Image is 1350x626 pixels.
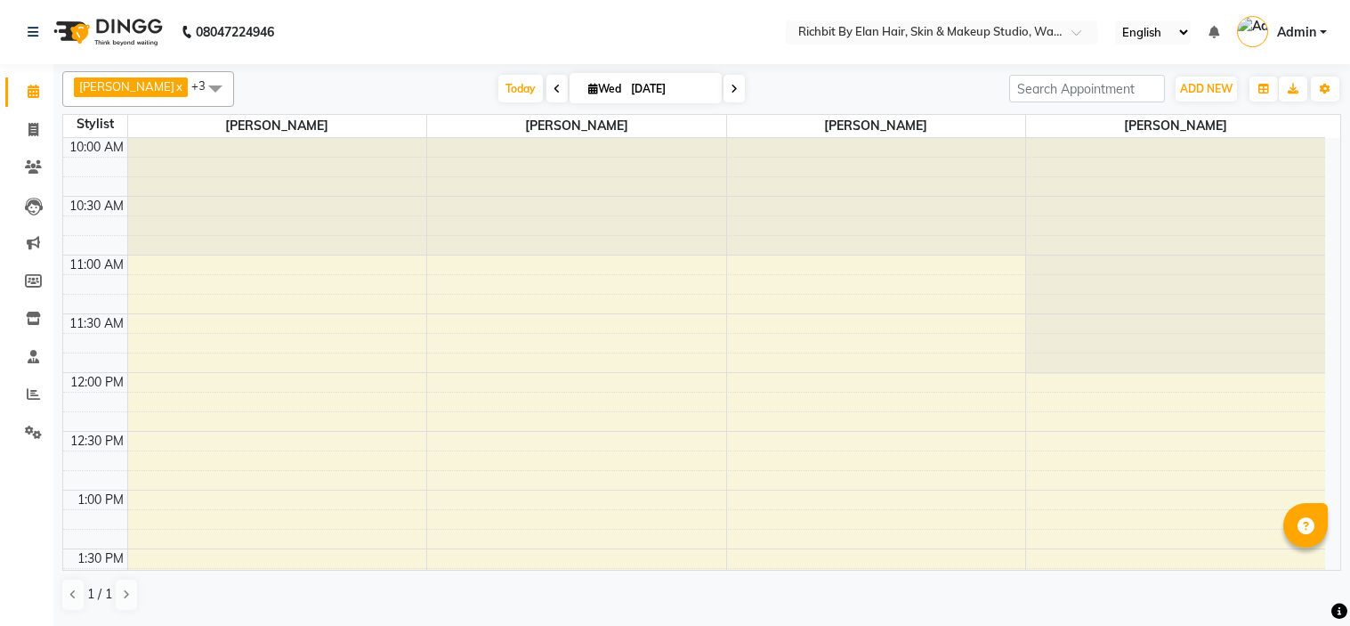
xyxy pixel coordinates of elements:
[79,79,174,93] span: [PERSON_NAME]
[45,7,167,57] img: logo
[63,115,127,134] div: Stylist
[1176,77,1237,102] button: ADD NEW
[1026,115,1325,137] span: [PERSON_NAME]
[66,256,127,274] div: 11:00 AM
[66,138,127,157] div: 10:00 AM
[196,7,274,57] b: 08047224946
[66,197,127,215] div: 10:30 AM
[1277,23,1316,42] span: Admin
[74,491,127,509] div: 1:00 PM
[427,115,726,137] span: [PERSON_NAME]
[174,79,182,93] a: x
[191,78,219,93] span: +3
[67,373,127,392] div: 12:00 PM
[727,115,1026,137] span: [PERSON_NAME]
[626,76,715,102] input: 2025-09-03
[498,75,543,102] span: Today
[128,115,427,137] span: [PERSON_NAME]
[1237,16,1268,47] img: Admin
[67,432,127,451] div: 12:30 PM
[87,585,112,604] span: 1 / 1
[1275,555,1332,608] iframe: chat widget
[1180,82,1233,95] span: ADD NEW
[74,549,127,568] div: 1:30 PM
[66,314,127,333] div: 11:30 AM
[1009,75,1165,102] input: Search Appointment
[584,82,626,95] span: Wed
